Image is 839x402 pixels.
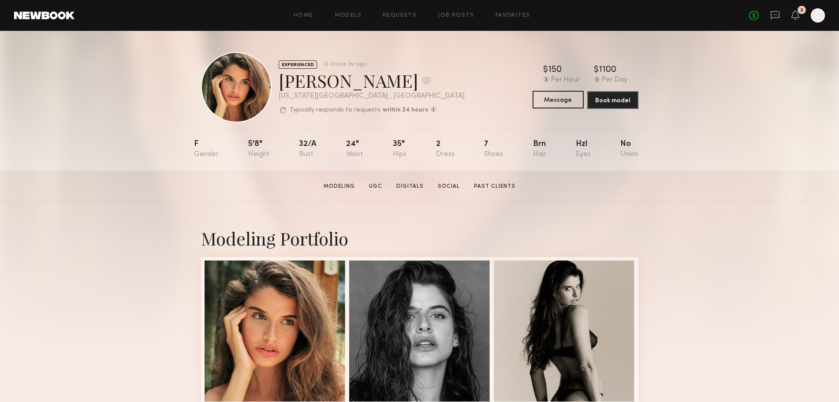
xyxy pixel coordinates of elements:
button: Book model [587,91,638,109]
div: $ [594,66,599,74]
div: 2 [800,8,803,13]
a: Requests [383,13,417,19]
p: Typically responds to requests [290,107,380,113]
div: No [620,140,638,158]
div: [US_STATE][GEOGRAPHIC_DATA] , [GEOGRAPHIC_DATA] [279,93,465,100]
div: 7 [484,140,503,158]
div: 2 [436,140,455,158]
div: Per Day [602,76,627,84]
a: Job Posts [438,13,474,19]
div: 32/a [299,140,317,158]
a: Past Clients [470,182,519,190]
a: Social [434,182,463,190]
div: $ [543,66,548,74]
div: [PERSON_NAME] [279,69,465,92]
a: Models [335,13,362,19]
div: 35" [393,140,406,158]
div: F [194,140,219,158]
div: Brn [533,140,546,158]
a: Modeling [320,182,358,190]
b: within 24 hours [383,107,428,113]
a: Home [294,13,313,19]
div: EXPERIENCED [279,60,317,69]
a: UGC [365,182,386,190]
div: Modeling Portfolio [201,227,638,250]
div: Hzl [576,140,591,158]
div: Per Hour [551,76,580,84]
div: 5'8" [248,140,269,158]
button: Message [533,91,584,108]
div: 1100 [599,66,616,74]
div: 150 [548,66,562,74]
a: Favorites [496,13,530,19]
a: Digitals [393,182,427,190]
a: C [811,8,825,22]
div: Online 1hr ago [330,62,366,67]
div: 24" [346,140,363,158]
